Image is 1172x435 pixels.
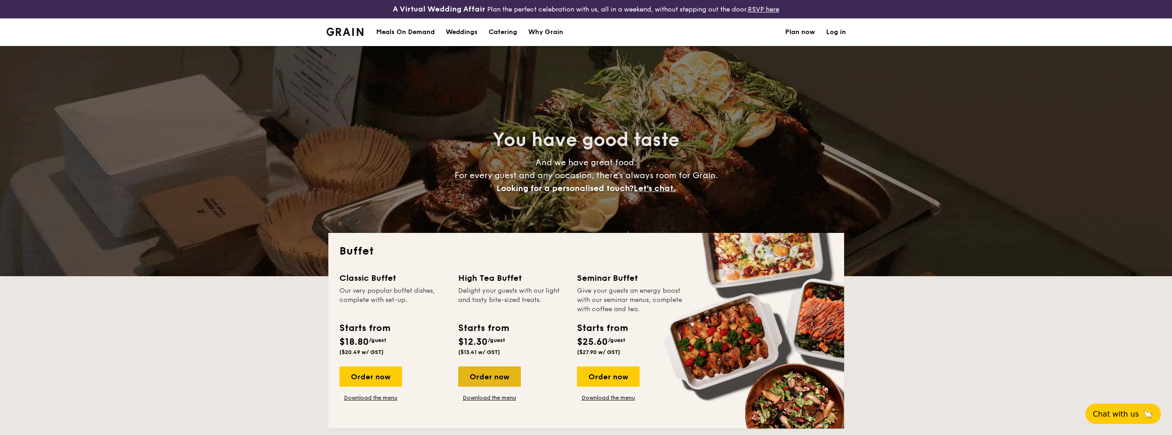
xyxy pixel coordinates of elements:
a: Download the menu [577,394,640,401]
span: ($20.49 w/ GST) [339,349,384,355]
a: Logotype [327,28,364,36]
a: Why Grain [523,18,569,46]
div: Starts from [339,321,390,335]
span: $25.60 [577,336,608,348]
div: Why Grain [528,18,563,46]
div: Starts from [458,321,508,335]
h1: Catering [489,18,517,46]
span: /guest [488,337,505,343]
div: Weddings [446,18,478,46]
a: Catering [483,18,523,46]
a: RSVP here [748,6,779,13]
div: Give your guests an energy boost with our seminar menus, complete with coffee and tea. [577,286,685,314]
a: Log in [826,18,846,46]
span: ($27.90 w/ GST) [577,349,620,355]
h4: A Virtual Wedding Affair [393,4,485,15]
div: Delight your guests with our light and tasty bite-sized treats. [458,286,566,314]
span: $18.80 [339,336,369,348]
a: Download the menu [339,394,402,401]
div: Classic Buffet [339,272,447,284]
span: Chat with us [1093,410,1139,418]
span: /guest [369,337,386,343]
span: $12.30 [458,336,488,348]
div: Order now [577,366,640,387]
div: Starts from [577,321,627,335]
span: You have good taste [493,129,679,151]
span: 🦙 [1143,409,1154,419]
a: Plan now [785,18,815,46]
span: Let's chat. [634,183,676,193]
a: Meals On Demand [371,18,440,46]
div: Seminar Buffet [577,272,685,284]
span: And we have great food. For every guest and any occasion, there’s always room for Grain. [455,157,718,193]
h2: Buffet [339,244,833,259]
div: Order now [458,366,521,387]
img: Grain [327,28,364,36]
div: Meals On Demand [376,18,435,46]
div: Our very popular buffet dishes, complete with set-up. [339,286,447,314]
button: Chat with us🦙 [1085,404,1161,424]
div: High Tea Buffet [458,272,566,284]
div: Order now [339,366,402,387]
div: Plan the perfect celebration with us, all in a weekend, without stepping out the door. [321,4,851,15]
span: /guest [608,337,625,343]
a: Weddings [440,18,483,46]
a: Download the menu [458,394,521,401]
span: Looking for a personalised touch? [496,183,634,193]
span: ($13.41 w/ GST) [458,349,500,355]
